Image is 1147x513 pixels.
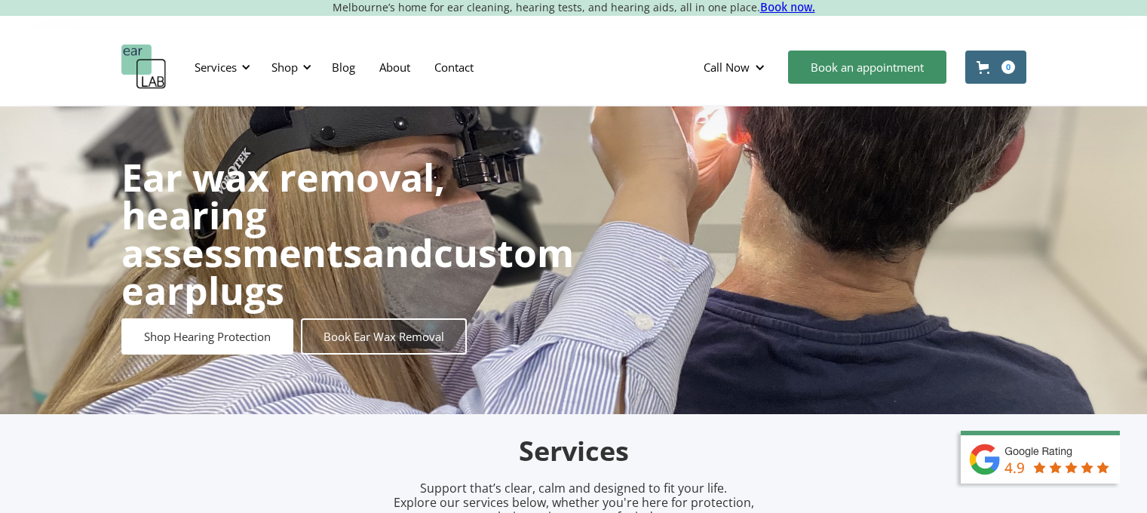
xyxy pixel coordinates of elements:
[121,158,574,309] h1: and
[121,318,293,355] a: Shop Hearing Protection
[320,45,367,89] a: Blog
[301,318,467,355] a: Book Ear Wax Removal
[422,45,486,89] a: Contact
[271,60,298,75] div: Shop
[121,227,574,316] strong: custom earplugs
[692,45,781,90] div: Call Now
[121,45,167,90] a: home
[965,51,1026,84] a: Open cart
[262,45,316,90] div: Shop
[788,51,946,84] a: Book an appointment
[186,45,255,90] div: Services
[1001,60,1015,74] div: 0
[704,60,750,75] div: Call Now
[195,60,237,75] div: Services
[219,434,928,469] h2: Services
[121,152,445,278] strong: Ear wax removal, hearing assessments
[367,45,422,89] a: About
